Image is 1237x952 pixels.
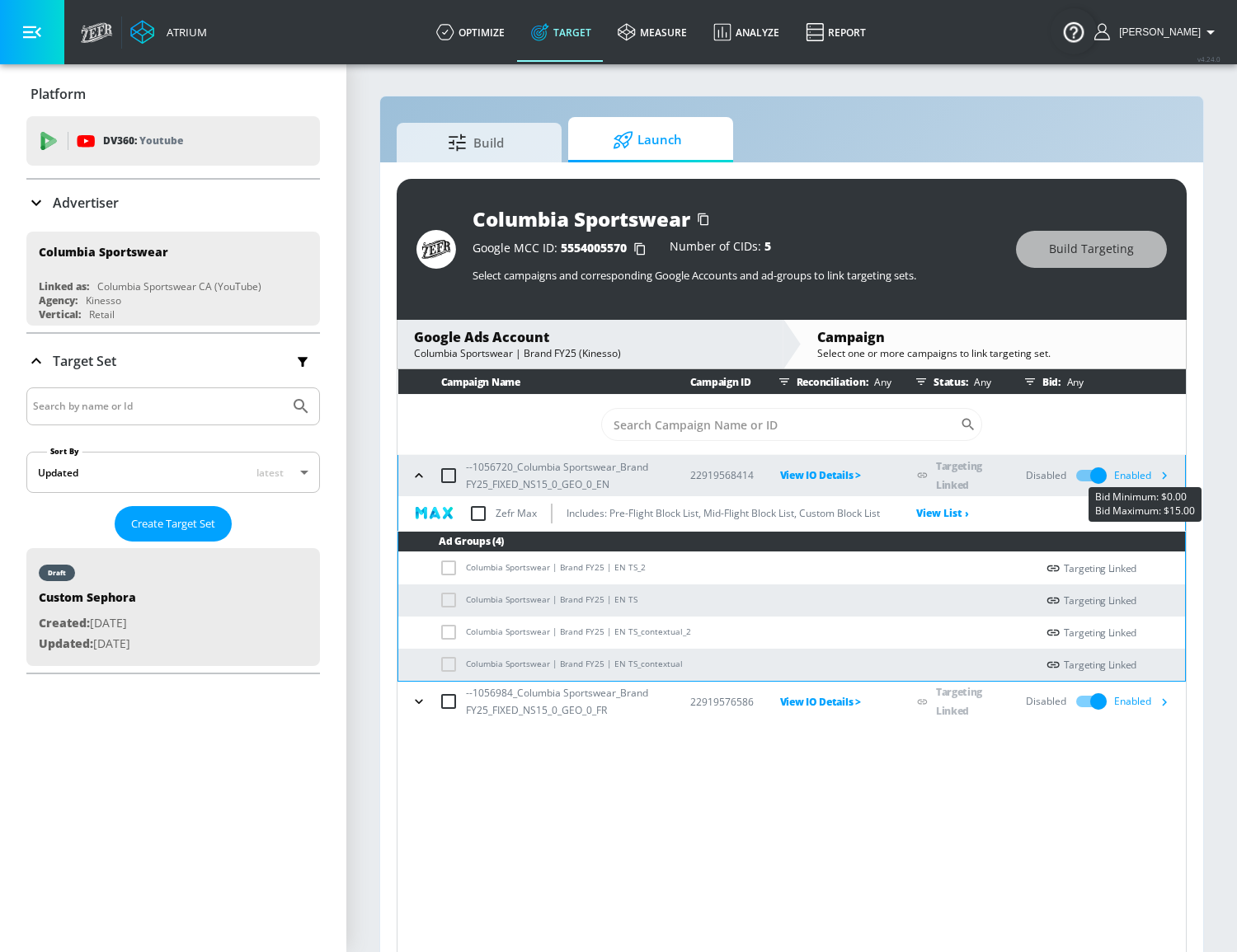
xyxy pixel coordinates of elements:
[700,2,793,62] a: Analyze
[398,617,1036,649] td: Columbia Sportswear | Brand FY25 | EN TS_contextual_2
[130,20,207,45] a: Atrium
[398,552,1036,584] td: Columbia Sportswear | Brand FY25 | EN TS_2
[817,346,1169,360] div: Select one or more campaigns to link targeting set.
[115,506,232,542] button: Create Target Set
[103,132,183,150] p: DV360:
[1026,694,1066,709] div: Disabled
[1094,22,1221,42] button: [PERSON_NAME]
[780,692,891,711] p: View IO Details >
[1114,463,1177,488] div: Enabled
[909,369,999,394] div: Status:
[398,584,1036,617] td: Columbia Sportswear | Brand FY25 | EN TS
[26,116,320,166] div: DV360: Youtube
[39,244,168,260] div: Columbia Sportswear
[414,346,766,360] div: Columbia Sportswear | Brand FY25 (Kinesso)
[423,2,518,62] a: optimize
[26,180,320,226] div: Advertiser
[39,635,93,651] span: Updated:
[690,693,754,710] p: 22919576586
[466,458,664,493] p: --1056720_Columbia Sportswear_Brand FY25_FIXED_NS15_0_GEO_0_EN
[89,307,115,321] div: Retail
[601,408,982,441] div: Search CID Name or Number
[53,352,116,370] p: Target Set
[26,548,320,666] div: draftCustom SephoraCreated:[DATE]Updated:[DATE]
[39,307,81,321] div: Vertical:
[1197,54,1221,63] span: v 4.24.0
[473,241,653,257] div: Google MCC ID:
[793,2,879,62] a: Report
[26,71,320,117] div: Platform
[1112,26,1201,38] span: login as: justin.nim@zefr.com
[139,132,183,149] p: Youtube
[473,205,690,232] div: Columbia Sportswear
[1018,369,1178,394] div: Bid:
[466,684,664,719] p: --1056984_Columbia Sportswear_Brand FY25_FIXED_NS15_0_GEO_0_FR
[26,232,320,326] div: Columbia SportswearLinked as:Columbia Sportswear CA (YouTube)Agency:KinessoVertical:Retail
[604,2,700,62] a: measure
[398,532,1185,552] th: Ad Groups (4)
[53,194,119,212] p: Advertiser
[439,658,466,669] span: Grouped Linked campaigns disable add groups selection.
[398,369,664,395] th: Campaign Name
[868,373,891,391] p: Any
[256,466,284,480] span: latest
[1064,559,1161,578] div: Targeting Linked
[664,369,754,395] th: Campaign ID
[439,626,466,637] span: Grouped Linked campaigns disable add groups selection.
[936,682,999,720] p: Targeting Linked
[48,569,66,577] div: draft
[670,241,771,257] div: Number of CIDs:
[86,293,121,307] div: Kinesso
[518,2,604,62] a: Target
[439,561,466,573] span: Grouped Linked campaigns disable add groups selection.
[39,613,136,634] p: [DATE]
[780,466,891,485] p: View IO Details >
[473,268,999,283] p: Select campaigns and corresponding Google Accounts and ad-groups to link targeting sets.
[413,123,539,162] span: Build
[1064,655,1161,674] div: Targeting Linked
[439,593,466,605] span: Grouped Linked campaigns disable add groups selection.
[936,457,999,495] p: Targeting Linked
[1051,8,1097,54] button: Open Resource Center
[1064,591,1161,610] div: Targeting Linked
[39,615,90,631] span: Created:
[39,293,78,307] div: Agency:
[39,589,136,613] div: Custom Sephora
[26,387,320,673] div: Target Set
[967,373,990,391] p: Any
[772,369,891,394] div: Reconciliation:
[414,328,766,346] div: Google Ads Account
[1026,468,1066,483] div: Disabled
[39,279,89,293] div: Linked as:
[1114,689,1177,714] div: Enabled
[496,504,537,522] p: Zefr Max
[764,238,771,254] span: 5
[38,466,78,480] div: Updated
[31,85,86,103] p: Platform
[1064,623,1161,642] div: Targeting Linked
[916,506,969,520] a: View List ›
[567,504,880,522] p: Includes: Pre-Flight Block List, Mid-Flight Block List, Custom Block List
[398,649,1036,681] td: Columbia Sportswear | Brand FY25 | EN TS_contextual
[97,279,261,293] div: Columbia Sportswear CA (YouTube)
[47,446,82,457] label: Sort By
[690,467,754,484] p: 22919568414
[817,328,1169,346] div: Campaign
[33,396,283,417] input: Search by name or Id
[39,634,136,654] p: [DATE]
[397,320,783,368] div: Google Ads AccountColumbia Sportswear | Brand FY25 (Kinesso)
[131,514,215,533] span: Create Target Set
[561,240,627,256] span: 5554005570
[26,542,320,673] nav: list of Target Set
[26,334,320,388] div: Target Set
[160,25,207,40] div: Atrium
[601,408,960,441] input: Search Campaign Name or ID
[585,120,710,160] span: Launch
[1061,373,1084,391] p: Any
